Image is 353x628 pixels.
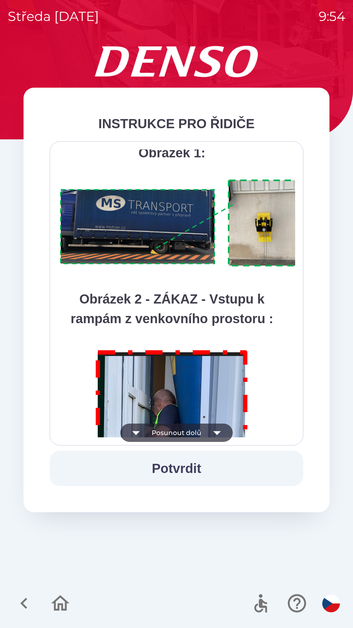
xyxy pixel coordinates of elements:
[8,7,99,26] p: středa [DATE]
[50,114,303,133] div: INSTRUKCE PRO ŘIDIČE
[50,451,303,486] button: Potvrdit
[139,146,206,160] strong: Obrázek 1:
[88,341,256,582] img: M8MNayrTL6gAAAABJRU5ErkJggg==
[24,46,329,77] img: Logo
[319,7,345,26] p: 9:54
[322,595,340,612] img: cs flag
[71,292,273,326] strong: Obrázek 2 - ZÁKAZ - Vstupu k rampám z venkovního prostoru :
[120,424,233,442] button: Posunout dolů
[58,176,311,271] img: A1ym8hFSA0ukAAAAAElFTkSuQmCC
